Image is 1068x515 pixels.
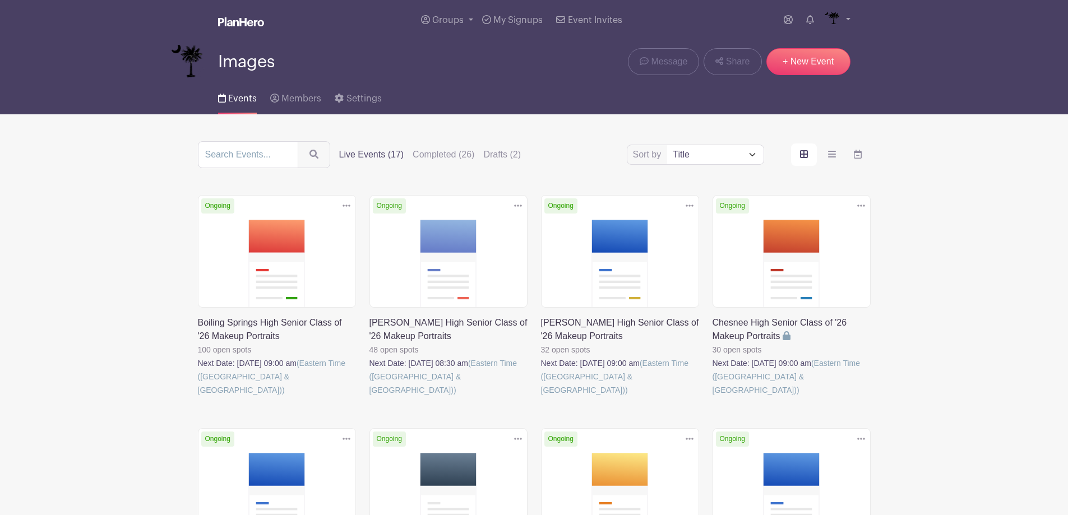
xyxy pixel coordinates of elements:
img: IMAGES%20logo%20transparenT%20PNG%20s.png [823,11,841,29]
div: filters [339,148,530,161]
img: IMAGES%20logo%20transparenT%20PNG%20s.png [171,45,205,78]
a: Events [218,78,257,114]
span: Settings [346,94,382,103]
a: + New Event [766,48,850,75]
label: Sort by [633,148,665,161]
input: Search Events... [198,141,298,168]
span: My Signups [493,16,543,25]
a: Settings [335,78,381,114]
div: order and view [791,143,871,166]
a: Members [270,78,321,114]
label: Drafts (2) [483,148,521,161]
img: logo_white-6c42ec7e38ccf1d336a20a19083b03d10ae64f83f12c07503d8b9e83406b4c7d.svg [218,17,264,26]
span: Groups [432,16,464,25]
a: Message [628,48,699,75]
span: Share [726,55,750,68]
span: Event Invites [568,16,622,25]
label: Completed (26) [413,148,474,161]
span: Images [218,53,275,71]
span: Members [281,94,321,103]
label: Live Events (17) [339,148,404,161]
a: Share [704,48,761,75]
span: Message [651,55,687,68]
span: Events [228,94,257,103]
